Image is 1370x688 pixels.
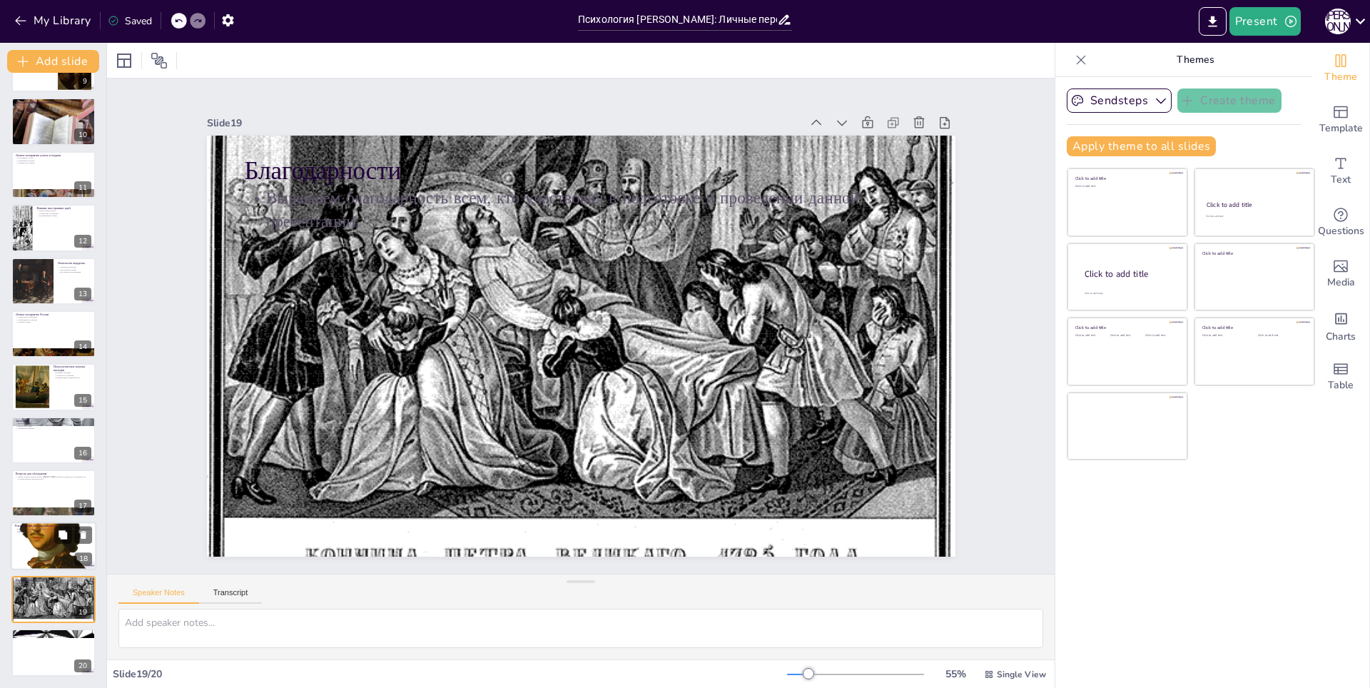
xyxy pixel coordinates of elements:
[7,50,99,73] button: Add slide
[16,100,91,104] p: Психология общения с подчиненными
[74,181,91,194] div: 11
[108,14,152,28] div: Saved
[16,313,91,317] p: Личное восприятие России
[280,391,947,565] p: Благодарности
[1067,88,1172,113] button: Sendsteps
[74,447,91,460] div: 16
[58,268,91,271] p: Вдохновение людей
[1328,378,1354,393] span: Table
[1145,334,1177,338] div: Click to add text
[1229,7,1301,36] button: Present
[1312,146,1369,197] div: Add text boxes
[16,635,91,638] p: Пожалуйста, задавайте ваши вопросы по теме презентации.
[54,374,91,377] p: Актуальность реформ
[578,9,777,30] input: Insert title
[16,472,91,476] p: Вопросы для обсуждения
[36,215,91,218] p: Модернизация страны
[11,417,96,464] div: 16
[1075,185,1177,188] div: Click to add text
[16,582,91,587] p: Выражаем благодарность всем, кто участвовал в подготовке и проведении данной презентации.
[1110,334,1142,338] div: Click to add text
[271,348,940,533] p: Выражаем благодарность всем, кто участвовал в подготовке и проведении данной презентации.
[16,425,91,428] p: Вклад в историю
[16,631,91,635] p: Вопросы и ответы
[74,606,91,619] div: 19
[1202,325,1304,330] div: Click to add title
[1312,43,1369,94] div: Change the overall theme
[16,427,91,430] p: Значимость реформ
[11,98,96,145] div: 10
[36,210,91,213] p: Заимствование идей
[1206,215,1301,218] div: Click to add text
[58,265,91,268] p: Лидерские качества
[15,525,92,529] p: Рекомендации для дальнейшего изучения
[15,528,92,533] p: Рекомендуется изучить биографии и исследования, посвященные личным переживаниям [PERSON_NAME].
[1312,248,1369,300] div: Add images, graphics, shapes or video
[11,9,97,32] button: My Library
[54,365,91,373] p: Психологические аспекты наследия
[1318,223,1364,239] span: Questions
[16,106,91,108] p: Эффективное управление
[11,576,96,623] div: 19
[16,103,91,106] p: Разнообразие подходов
[1312,351,1369,403] div: Add a table
[113,49,136,72] div: Layout
[78,75,91,88] div: 9
[11,204,96,251] div: 12
[199,588,263,604] button: Transcript
[1324,69,1357,85] span: Theme
[151,52,168,69] span: Position
[938,667,973,681] div: 55 %
[54,527,71,544] button: Duplicate Slide
[16,418,91,423] p: Заключение
[74,659,91,672] div: 20
[75,527,92,544] button: Delete Slide
[118,588,199,604] button: Speaker Notes
[1325,9,1351,34] div: А [PERSON_NAME]
[1207,201,1301,209] div: Click to add title
[74,235,91,248] div: 12
[16,162,91,165] p: Развитие как лидера
[1075,334,1107,338] div: Click to add text
[1319,121,1363,136] span: Template
[16,578,91,582] p: Благодарности
[36,212,91,215] p: Стремление к развитию
[54,377,91,380] p: Формирование идентичности
[74,500,91,512] div: 17
[1085,268,1176,280] div: Click to add title
[997,669,1046,680] span: Single View
[11,310,96,358] div: 14
[11,629,96,676] div: 20
[16,475,91,480] p: Какие аспекты личной жизни [PERSON_NAME] наиболее важны для понимания его государственной деятель...
[16,315,91,318] p: Уникальное понимание
[1177,88,1282,113] button: Create theme
[16,422,91,425] p: Важность личной жизни
[11,522,96,571] div: 18
[74,128,91,141] div: 10
[16,159,91,162] p: Восприятие неудачи
[1199,7,1227,36] button: Export to PowerPoint
[16,318,91,321] p: Необходимость реформ
[1075,325,1177,330] div: Click to add title
[16,108,91,111] p: Влияние на отношения
[11,363,96,410] div: 15
[1067,136,1216,156] button: Apply theme to all slides
[1202,250,1304,256] div: Click to add title
[1258,334,1303,338] div: Click to add text
[113,667,787,681] div: Slide 19 / 20
[16,153,91,158] p: Личное восприятие успеха и неудачи
[1312,300,1369,351] div: Add charts and graphs
[1202,334,1247,338] div: Click to add text
[11,470,96,517] div: 17
[16,321,91,324] p: Развитие нации
[1085,292,1174,295] div: Click to add body
[58,270,91,273] p: Внутренние переживания
[1325,7,1351,36] button: А [PERSON_NAME]
[1312,197,1369,248] div: Get real-time input from your audience
[407,440,991,577] div: Slide 19
[36,206,91,211] p: Влияние иностранных идей
[54,372,91,375] p: Влияние наследия
[11,258,96,305] div: 13
[11,151,96,198] div: 11
[74,288,91,300] div: 13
